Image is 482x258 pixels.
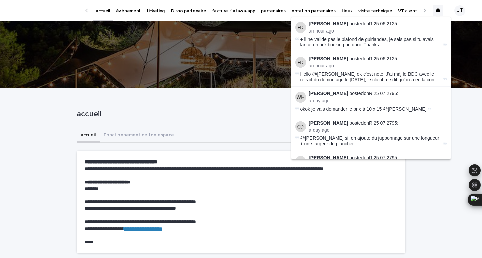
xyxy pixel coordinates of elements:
strong: [PERSON_NAME] [309,155,348,160]
a: R 25 07 2795 [369,120,397,126]
button: Fonctionnement de ton espace [100,129,178,143]
span: Hello @[PERSON_NAME] ok c'est noté. J'ai màj le BDC avec le retrait du démontage le [DATE], le cl... [300,71,442,83]
div: JT [454,5,465,16]
p: a day ago [309,127,447,133]
a: R 25 07 2795 [369,155,397,160]
strong: [PERSON_NAME] [309,21,348,26]
p: an hour ago [309,28,447,34]
span: + il ne valide pas le plafond de guirlandes, je sais pas si tu avais lancé un pré-booking ou quoi... [300,37,434,48]
p: posted on : [309,155,447,161]
img: William Hearsey [295,156,306,167]
p: posted on : [309,120,447,126]
span: okok je vais demander le prix à 10 x 15 @[PERSON_NAME] [300,106,427,112]
a: R 25 06 2125 [369,56,397,61]
img: Fanny Dornier [295,22,306,33]
span: @[PERSON_NAME] si, on ajoute du jupponnage sur une longueur + une largeur de plancher [300,135,439,146]
p: a day ago [309,98,447,104]
p: accueil [77,109,403,119]
img: Ls34BcGeRexTGTNfXpUC [13,4,79,17]
p: posted on : [309,91,447,96]
img: William Hearsey [295,92,306,103]
button: accueil [77,129,100,143]
strong: [PERSON_NAME] [309,56,348,61]
p: posted on : [309,56,447,62]
strong: [PERSON_NAME] [309,91,348,96]
p: posted on : [309,21,447,27]
img: Céline Dislaire [295,121,306,132]
p: an hour ago [309,63,447,69]
a: R 25 06 2125 [369,21,397,26]
img: Fanny Dornier [295,57,306,68]
strong: [PERSON_NAME] [309,120,348,126]
a: R 25 07 2795 [369,91,397,96]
